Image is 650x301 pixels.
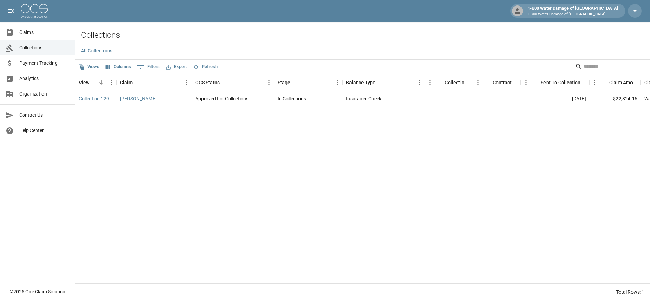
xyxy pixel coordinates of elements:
[589,73,641,92] div: Claim Amount
[19,44,70,51] span: Collections
[531,78,541,87] button: Sort
[19,29,70,36] span: Claims
[220,78,229,87] button: Sort
[346,73,376,92] div: Balance Type
[274,73,343,92] div: Stage
[120,73,133,92] div: Claim
[346,95,381,102] div: Insurance Check
[425,77,435,88] button: Menu
[79,95,109,102] a: Collection 129
[192,73,274,92] div: OCS Status
[473,73,521,92] div: Contractor Amount
[616,289,645,296] div: Total Rows: 1
[575,61,649,73] div: Search
[600,78,609,87] button: Sort
[116,73,192,92] div: Claim
[19,60,70,67] span: Payment Tracking
[164,62,188,72] button: Export
[75,43,118,59] button: All Collections
[191,62,219,72] button: Refresh
[75,73,116,92] div: View Collection
[195,73,220,92] div: OCS Status
[493,73,517,92] div: Contractor Amount
[120,95,157,102] a: [PERSON_NAME]
[332,77,343,88] button: Menu
[19,112,70,119] span: Contact Us
[19,127,70,134] span: Help Center
[19,75,70,82] span: Analytics
[97,78,106,87] button: Sort
[81,30,650,40] h2: Collections
[521,77,531,88] button: Menu
[343,73,425,92] div: Balance Type
[290,78,300,87] button: Sort
[609,73,637,92] div: Claim Amount
[528,12,618,17] p: 1-800 Water Damage of [GEOGRAPHIC_DATA]
[589,92,641,105] div: $22,824.16
[133,78,142,87] button: Sort
[521,92,589,105] div: [DATE]
[106,77,116,88] button: Menu
[182,77,192,88] button: Menu
[4,4,18,18] button: open drawer
[10,288,65,295] div: © 2025 One Claim Solution
[521,73,589,92] div: Sent To Collections Date
[589,77,600,88] button: Menu
[79,73,97,92] div: View Collection
[541,73,586,92] div: Sent To Collections Date
[435,78,445,87] button: Sort
[104,62,133,72] button: Select columns
[278,73,290,92] div: Stage
[264,77,274,88] button: Menu
[415,77,425,88] button: Menu
[21,4,48,18] img: ocs-logo-white-transparent.png
[376,78,385,87] button: Sort
[195,95,248,102] div: Approved For Collections
[473,77,483,88] button: Menu
[525,5,621,17] div: 1-800 Water Damage of [GEOGRAPHIC_DATA]
[19,90,70,98] span: Organization
[135,62,161,73] button: Show filters
[483,78,493,87] button: Sort
[425,73,473,92] div: Collections Fee
[75,43,650,59] div: dynamic tabs
[278,95,306,102] div: In Collections
[77,62,101,72] button: Views
[445,73,469,92] div: Collections Fee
